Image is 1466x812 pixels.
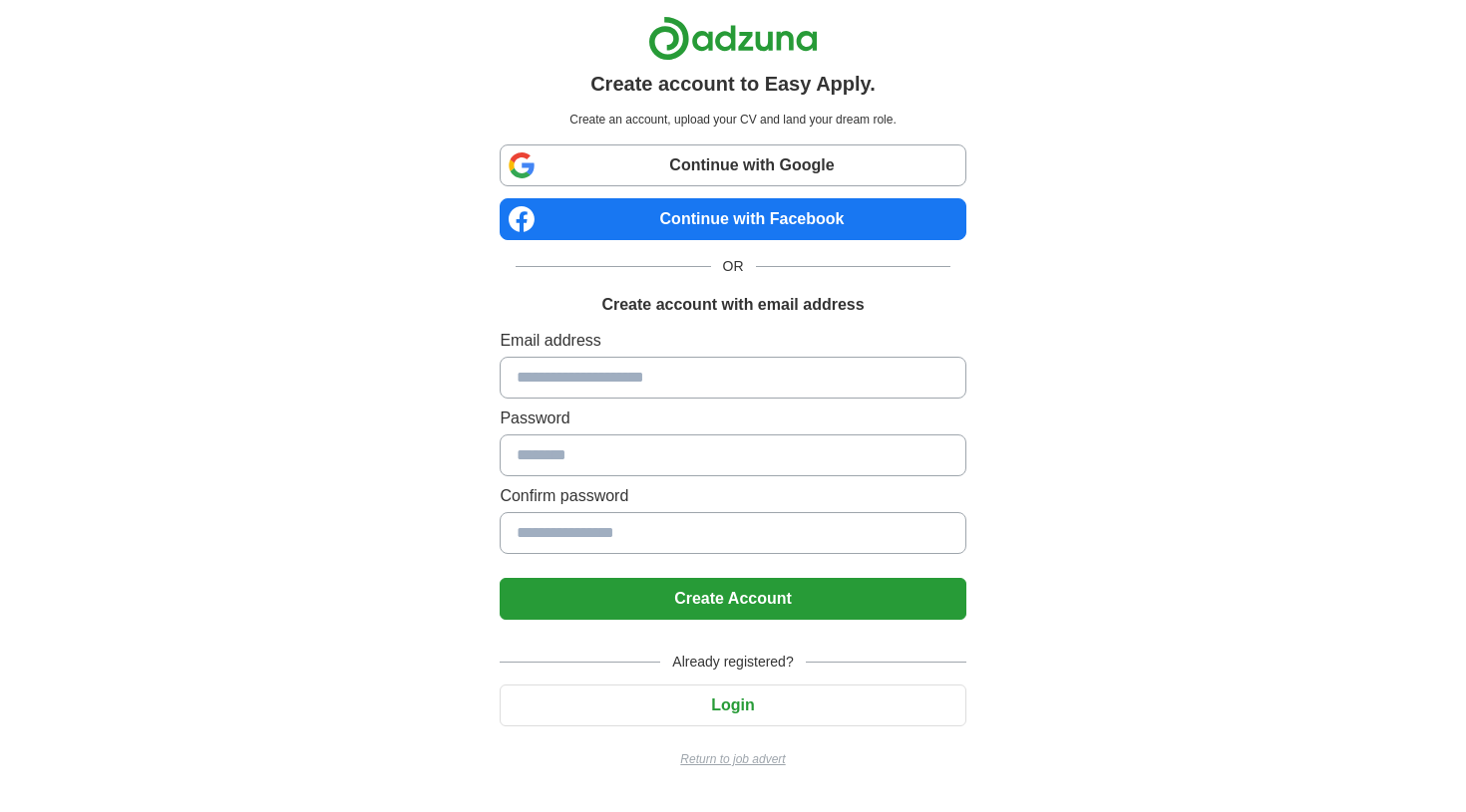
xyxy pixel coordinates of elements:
label: Email address [500,329,965,353]
label: Confirm password [500,484,965,508]
a: Return to job advert [500,750,965,768]
a: Continue with Facebook [500,198,965,240]
a: Continue with Google [500,144,965,186]
span: OR [711,256,756,277]
a: Login [500,696,965,713]
label: Password [500,406,965,430]
h1: Create account with email address [601,293,864,317]
img: Adzuna logo [648,16,818,61]
p: Create an account, upload your CV and land your dream role. [504,111,961,129]
button: Login [500,684,965,726]
span: Already registered? [660,652,805,673]
h1: Create account to Easy Apply. [590,69,876,99]
button: Create Account [500,578,965,620]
